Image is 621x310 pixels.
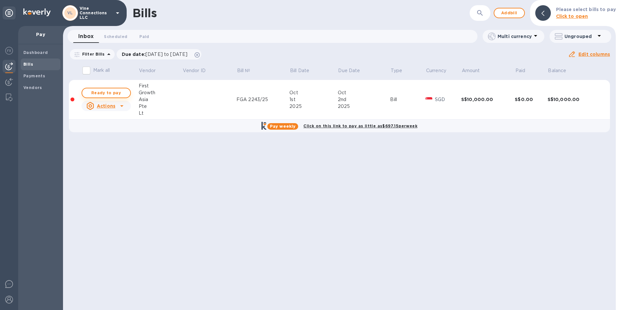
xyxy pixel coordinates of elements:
[498,33,532,40] p: Multi currency
[338,96,390,103] div: 2nd
[93,67,110,74] p: Mark all
[133,6,157,20] h1: Bills
[289,103,337,110] div: 2025
[303,123,417,128] b: Click on this link to pay as little as $697.15 per week
[183,67,214,74] span: Vendor ID
[97,103,115,109] u: Actions
[548,67,575,74] span: Balance
[270,124,296,129] b: Pay weekly
[461,96,515,103] div: S$10,000.00
[117,49,202,59] div: Due date:[DATE] to [DATE]
[338,89,390,96] div: Oct
[564,33,595,40] p: Ungrouped
[289,96,337,103] div: 1st
[82,88,131,98] button: Ready to pay
[146,52,187,57] span: [DATE] to [DATE]
[236,96,289,103] div: FGA 2243/25
[23,31,58,38] p: Pay
[391,67,411,74] span: Type
[23,73,45,78] b: Payments
[139,110,182,117] div: Lt
[500,9,519,17] span: Add bill
[87,89,125,97] span: Ready to pay
[435,96,461,103] p: SGD
[5,47,13,55] img: Foreign exchange
[556,14,588,19] b: Click to open
[139,96,182,103] div: Asia
[23,50,48,55] b: Dashboard
[338,103,390,110] div: 2025
[426,67,446,74] p: Currency
[289,89,337,96] div: Oct
[183,67,206,74] p: Vendor ID
[578,52,610,57] u: Edit columns
[338,67,368,74] span: Due Date
[462,67,480,74] p: Amount
[338,67,360,74] p: Due Date
[122,51,191,58] p: Due date :
[139,83,182,89] div: First
[3,6,16,19] div: Unpin categories
[139,67,156,74] p: Vendor
[67,10,73,15] b: VL
[515,67,526,74] p: Paid
[290,67,309,74] p: Bill Date
[23,62,33,67] b: Bills
[139,89,182,96] div: Growth
[139,33,149,40] span: Paid
[80,6,112,20] p: Vine Connections LLC
[548,96,601,103] div: S$10,000.00
[23,85,42,90] b: Vendors
[23,8,51,16] img: Logo
[78,32,94,41] span: Inbox
[462,67,488,74] span: Amount
[548,67,566,74] p: Balance
[104,33,127,40] span: Scheduled
[494,8,525,18] button: Addbill
[139,67,164,74] span: Vendor
[80,51,105,57] p: Filter Bills
[515,67,534,74] span: Paid
[390,96,425,103] div: Bill
[290,67,318,74] span: Bill Date
[425,97,432,102] img: SGD
[391,67,402,74] p: Type
[237,67,250,74] p: Bill №
[515,96,547,103] div: S$0.00
[237,67,259,74] span: Bill №
[556,7,616,12] b: Please select bills to pay
[139,103,182,110] div: Pte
